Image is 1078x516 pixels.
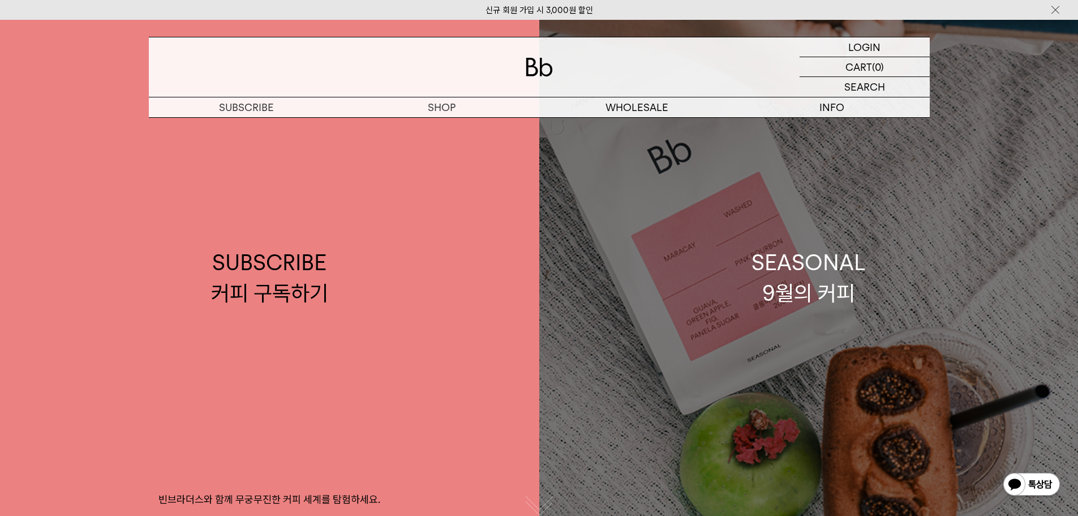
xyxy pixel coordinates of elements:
[751,248,866,308] div: SEASONAL 9월의 커피
[1002,472,1061,499] img: 카카오톡 채널 1:1 채팅 버튼
[344,97,539,117] a: SHOP
[526,58,553,76] img: 로고
[872,57,884,76] p: (0)
[539,97,735,117] p: WHOLESALE
[735,97,930,117] p: INFO
[848,37,881,57] p: LOGIN
[800,57,930,77] a: CART (0)
[211,248,328,308] div: SUBSCRIBE 커피 구독하기
[486,5,593,15] a: 신규 회원 가입 시 3,000원 할인
[844,77,885,97] p: SEARCH
[149,97,344,117] a: SUBSCRIBE
[845,57,872,76] p: CART
[800,37,930,57] a: LOGIN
